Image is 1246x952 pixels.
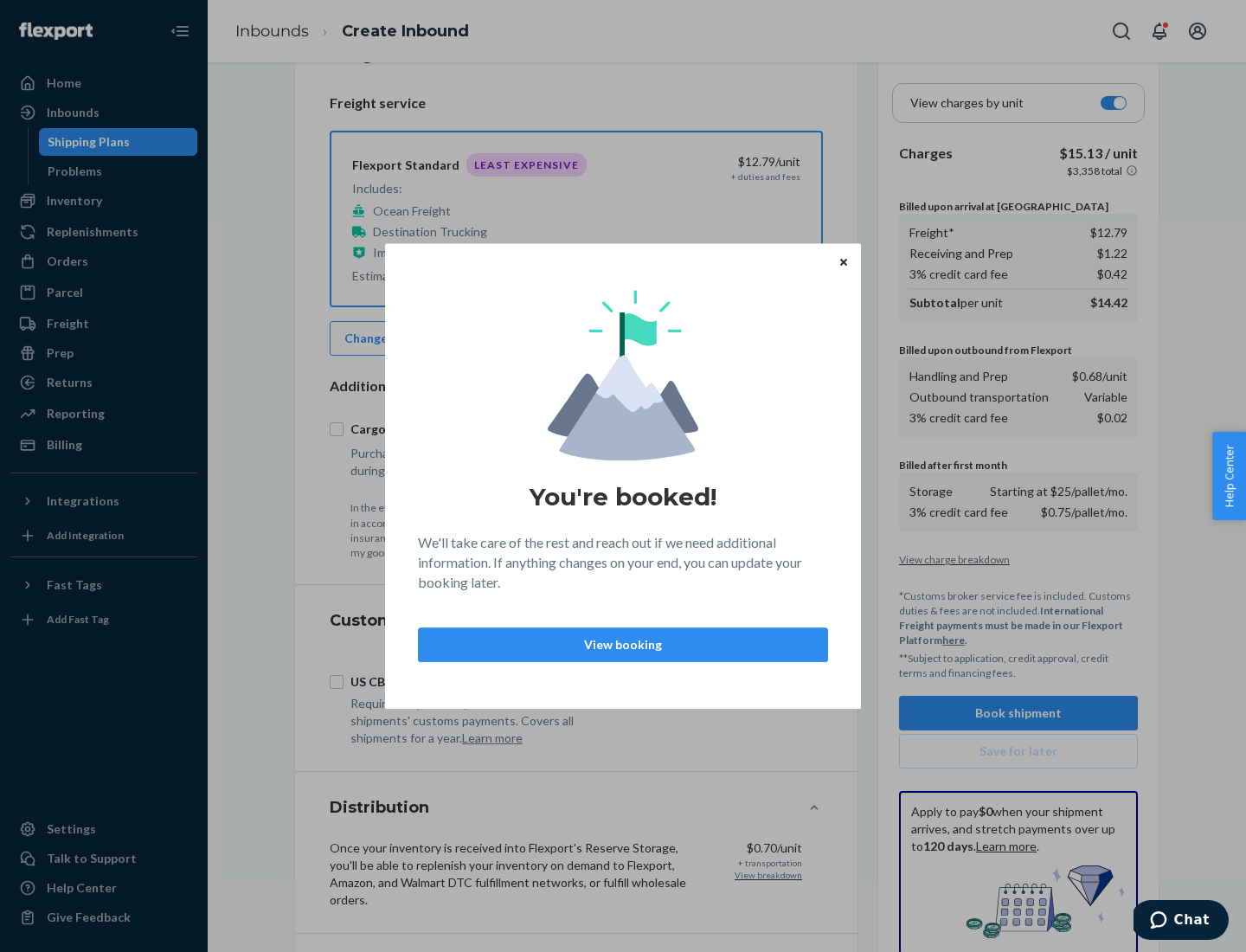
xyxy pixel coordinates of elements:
button: Close [835,252,852,271]
img: svg+xml,%3Csvg%20viewBox%3D%220%200%20174%20197%22%20fill%3D%22none%22%20xmlns%3D%22http%3A%2F%2F... [548,290,698,460]
span: Chat [41,12,76,28]
h1: You're booked! [530,481,716,512]
p: View booking [433,636,813,653]
button: View booking [418,627,828,662]
p: We'll take care of the rest and reach out if we need additional information. If anything changes ... [418,533,828,593]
